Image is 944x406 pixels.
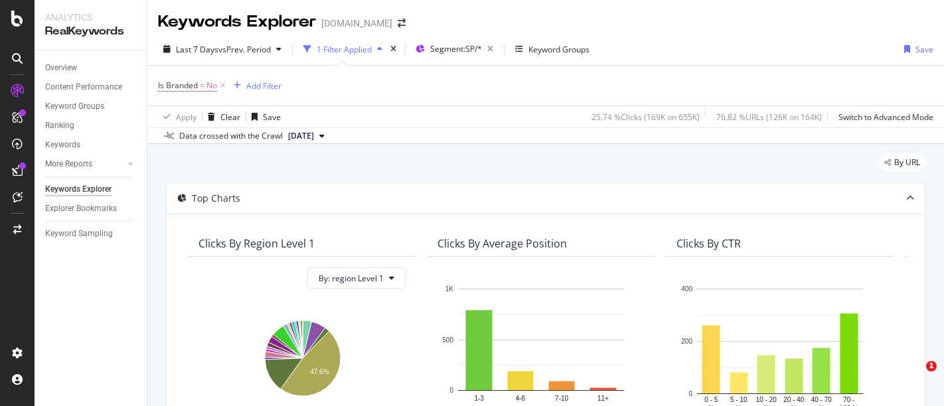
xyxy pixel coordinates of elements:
div: Analytics [45,11,136,24]
button: Keyword Groups [510,38,595,60]
div: Clicks By region Level 1 [198,237,315,250]
a: Keywords [45,138,137,152]
text: 1-3 [474,395,484,402]
button: Clear [202,106,240,127]
div: [DOMAIN_NAME] [321,17,392,30]
div: 76.82 % URLs ( 126K on 164K ) [716,111,822,123]
span: No [206,76,217,95]
text: 0 [688,390,692,397]
text: 11+ [597,395,609,402]
text: 500 [442,336,453,344]
button: Save [899,38,933,60]
button: By: region Level 1 [307,267,406,289]
text: 10 - 20 [756,396,777,403]
button: [DATE] [283,128,330,144]
div: Save [263,111,281,123]
div: Keyword Groups [528,44,590,55]
a: Content Performance [45,80,137,94]
a: Explorer Bookmarks [45,202,137,216]
a: Keyword Sampling [45,227,137,241]
div: Keywords [45,138,80,152]
div: Keywords Explorer [45,182,112,196]
div: Add Filter [246,80,281,92]
div: Clicks By CTR [676,237,741,250]
div: Data crossed with the Crawl [179,130,283,142]
span: 1 [926,361,937,372]
text: 70 - [843,396,854,403]
iframe: Intercom live chat [899,361,931,393]
div: 25.74 % Clicks ( 169K on 655K ) [591,111,700,123]
text: 20 - 40 [783,396,805,403]
a: Keywords Explorer [45,182,137,196]
div: Ranking [45,119,74,133]
div: arrow-right-arrow-left [398,19,406,28]
text: 400 [681,285,692,293]
a: More Reports [45,157,124,171]
text: 200 [681,338,692,345]
text: 47.6% [310,369,329,376]
div: Keyword Sampling [45,227,113,241]
div: times [388,42,399,56]
button: 1 Filter Applied [298,38,388,60]
button: Save [246,106,281,127]
div: RealKeywords [45,24,136,39]
button: Segment:SP/* [410,38,499,60]
div: Clear [220,111,240,123]
a: Keyword Groups [45,100,137,113]
div: 1 Filter Applied [317,44,372,55]
text: 40 - 70 [811,396,832,403]
text: 7-10 [555,395,568,402]
button: Last 7 DaysvsPrev. Period [158,38,287,60]
span: By: region Level 1 [319,273,384,284]
button: Add Filter [228,78,281,94]
svg: A chart. [198,314,406,398]
div: Keyword Groups [45,100,104,113]
div: Keywords Explorer [158,11,316,33]
div: Save [915,44,933,55]
div: Explorer Bookmarks [45,202,117,216]
div: Apply [176,111,197,123]
a: Overview [45,61,137,75]
span: = [200,80,204,91]
text: 4-6 [516,395,526,402]
a: Ranking [45,119,137,133]
button: Apply [158,106,197,127]
text: 1K [445,285,454,293]
text: 0 - 5 [704,396,718,403]
span: Segment: SP/* [430,43,482,54]
div: Switch to Advanced Mode [838,111,933,123]
div: More Reports [45,157,92,171]
div: legacy label [879,153,925,172]
div: Top Charts [192,192,240,205]
span: Is Branded [158,80,198,91]
span: Last 7 Days [176,44,218,55]
span: 2025 Sep. 16th [288,130,314,142]
span: By URL [894,159,920,167]
div: Overview [45,61,77,75]
div: Clicks By Average Position [437,237,567,250]
span: vs Prev. Period [218,44,271,55]
text: 5 - 10 [730,396,747,403]
button: Switch to Advanced Mode [833,106,933,127]
text: 0 [449,387,453,394]
div: Content Performance [45,80,122,94]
